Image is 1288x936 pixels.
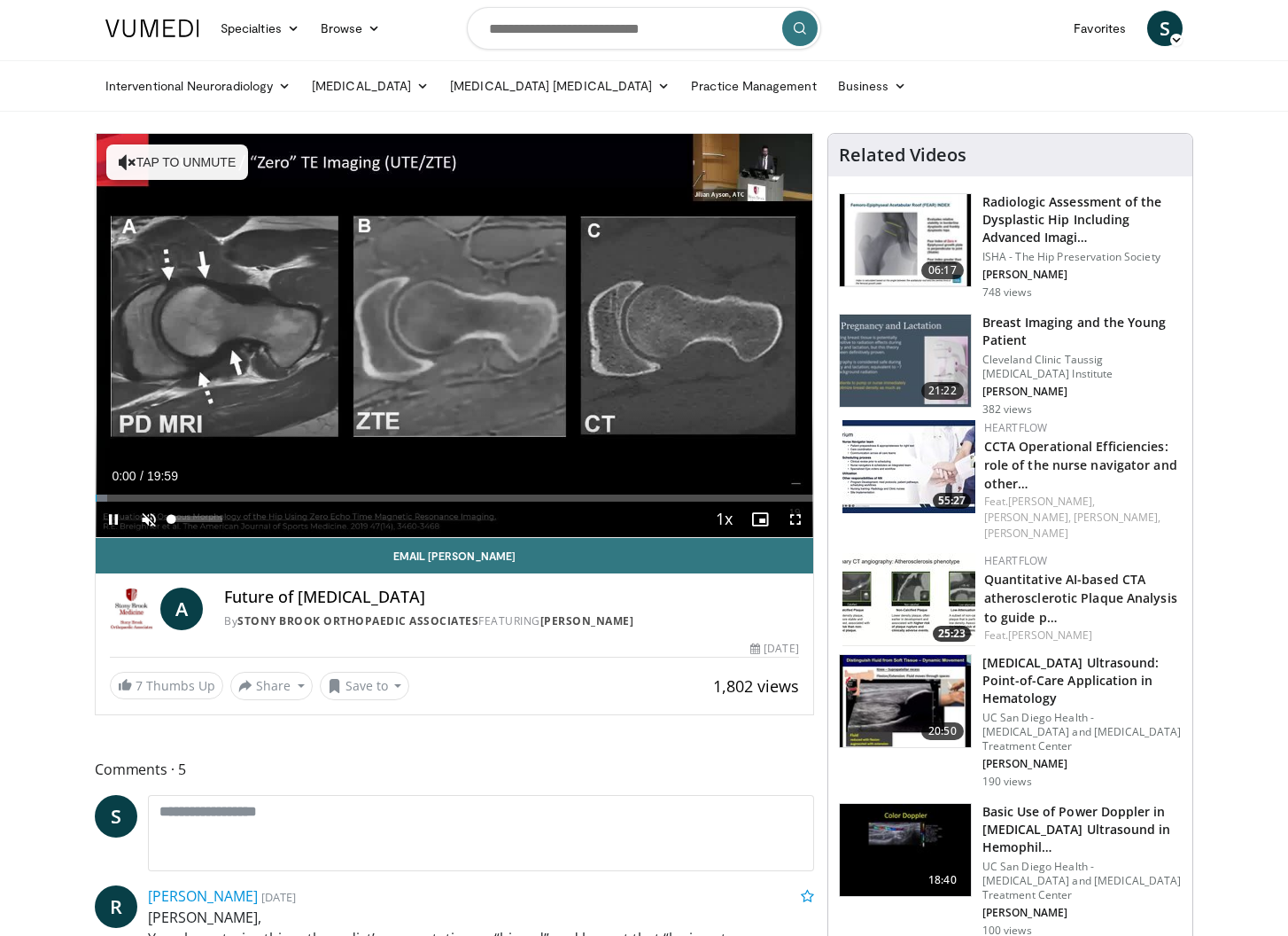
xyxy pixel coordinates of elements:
[984,526,1068,541] a: [PERSON_NAME]
[839,314,1182,417] a: 21:22 Breast Imaging and the Young Patient Cleveland Clinic Taussig [MEDICAL_DATA] Institute [PER...
[467,7,821,50] input: Search topics, interventions
[982,385,1182,399] p: [PERSON_NAME]
[224,588,798,607] h4: Future of [MEDICAL_DATA]
[1147,11,1183,46] a: S
[96,495,813,502] div: Progress Bar
[982,402,1032,417] p: 382 views
[105,19,199,37] img: VuMedi Logo
[842,420,975,513] a: 55:27
[680,68,826,104] a: Practice Management
[984,494,1178,542] div: Feat.
[110,588,153,630] img: Stony Brook Orthopaedic Associates
[982,268,1182,282] p: [PERSON_NAME]
[842,420,975,513] img: 9d526d79-32af-4af5-827d-587e3dcc2a92.150x105_q85_crop-smart_upscale.jpg
[707,502,742,537] button: Playback Rate
[839,654,1182,789] a: 20:50 [MEDICAL_DATA] Ultrasound: Point-of-Care Application in Hematology UC San Diego Health - [M...
[1074,510,1160,525] a: [PERSON_NAME],
[982,250,1182,264] p: ISHA - The Hip Preservation Society
[140,469,144,483] span: /
[982,654,1182,707] h3: [MEDICAL_DATA] Ultrasound: Point-of-Care Application in Hematology
[136,677,143,694] span: 7
[95,795,137,838] a: S
[984,571,1177,625] a: Quantitative AI-based CTA atherosclerotic Plaque Analysis to guide p…
[921,871,964,889] span: 18:40
[540,613,634,628] a: [PERSON_NAME]
[261,889,296,905] small: [DATE]
[984,553,1048,568] a: Heartflow
[933,626,971,642] span: 25:23
[982,193,1182,246] h3: Radiologic Assessment of the Dysplastic Hip Including Advanced Imagi…
[840,655,971,747] img: 5e09f124-d8fa-46c3-b9e8-537a58b6a5cc.150x105_q85_crop-smart_upscale.jpg
[982,314,1182,349] h3: Breast Imaging and the Young Patient
[171,516,221,522] div: Volume Level
[842,553,975,646] a: 25:23
[982,906,1182,920] p: [PERSON_NAME]
[842,553,975,646] img: 248d14eb-d434-4f54-bc7d-2124e3d05da6.150x105_q85_crop-smart_upscale.jpg
[984,510,1071,525] a: [PERSON_NAME],
[96,502,131,537] button: Pause
[95,885,137,928] a: R
[982,775,1032,789] p: 190 views
[778,502,813,537] button: Fullscreen
[921,382,964,400] span: 21:22
[984,438,1177,492] a: CCTA Operational Efficiencies: role of the nurse navigator and other…
[982,757,1182,771] p: [PERSON_NAME]
[147,469,178,483] span: 19:59
[112,469,136,483] span: 0:00
[1008,494,1095,509] a: [PERSON_NAME],
[310,11,392,46] a: Browse
[237,613,478,628] a: Stony Brook Orthopaedic Associates
[921,722,964,740] span: 20:50
[840,315,971,407] img: b2662c16-e796-4604-bfe6-d94919928f7c.150x105_q85_crop-smart_upscale.jpg
[1008,628,1092,643] a: [PERSON_NAME]
[840,194,971,286] img: 27973876-dbb2-427b-a643-fa1d9a48670a.150x105_q85_crop-smart_upscale.jpg
[106,144,248,180] button: Tap to unmute
[439,68,680,104] a: [MEDICAL_DATA] [MEDICAL_DATA]
[984,420,1048,435] a: Heartflow
[148,886,258,906] a: [PERSON_NAME]
[96,134,813,538] video-js: Video Player
[827,68,918,104] a: Business
[933,493,971,509] span: 55:27
[921,261,964,279] span: 06:17
[301,68,439,104] a: [MEDICAL_DATA]
[210,11,310,46] a: Specialties
[982,353,1182,381] p: Cleveland Clinic Taussig [MEDICAL_DATA] Institute
[713,675,799,697] span: 1,802 views
[839,144,966,166] h4: Related Videos
[982,285,1032,300] p: 748 views
[95,758,814,781] span: Comments 5
[1063,11,1137,46] a: Favorites
[982,711,1182,753] p: UC San Diego Health - [MEDICAL_DATA] and [MEDICAL_DATA] Treatment Center
[984,628,1178,643] div: Feat.
[224,613,798,629] div: By FEATURING
[839,193,1182,300] a: 06:17 Radiologic Assessment of the Dysplastic Hip Including Advanced Imagi… ISHA - The Hip Preser...
[982,803,1182,856] h3: Basic Use of Power Doppler in [MEDICAL_DATA] Ultrasound in Hemophil…
[840,804,971,896] img: e3d3e7dd-43fc-4f2b-ac37-5fcfd103a2b0.150x105_q85_crop-smart_upscale.jpg
[131,502,167,537] button: Unmute
[320,672,410,700] button: Save to
[982,860,1182,902] p: UC San Diego Health - [MEDICAL_DATA] and [MEDICAL_DATA] Treatment Center
[230,672,313,700] button: Share
[160,588,203,630] a: A
[96,538,813,573] a: Email [PERSON_NAME]
[95,68,301,104] a: Interventional Neuroradiology
[750,641,798,657] div: [DATE]
[110,672,223,699] a: 7 Thumbs Up
[742,502,778,537] button: Enable picture-in-picture mode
